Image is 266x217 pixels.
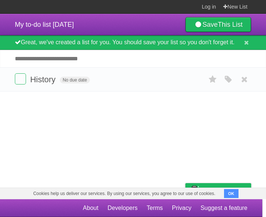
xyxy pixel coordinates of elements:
a: Developers [107,201,137,215]
img: Buy me a coffee [189,184,199,196]
span: Buy me a coffee [201,184,247,197]
a: Terms [147,201,163,215]
button: OK [224,189,239,198]
a: Buy me a coffee [185,183,251,197]
label: Done [15,73,26,84]
span: My to-do list [DATE] [15,21,74,28]
span: History [30,75,57,84]
b: This List [218,21,243,28]
span: No due date [60,77,90,83]
a: SaveThis List [185,17,251,32]
span: Cookies help us deliver our services. By using our services, you agree to our use of cookies. [26,188,223,199]
a: Suggest a feature [201,201,247,215]
label: Star task [206,73,220,86]
a: About [83,201,98,215]
a: Privacy [172,201,191,215]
